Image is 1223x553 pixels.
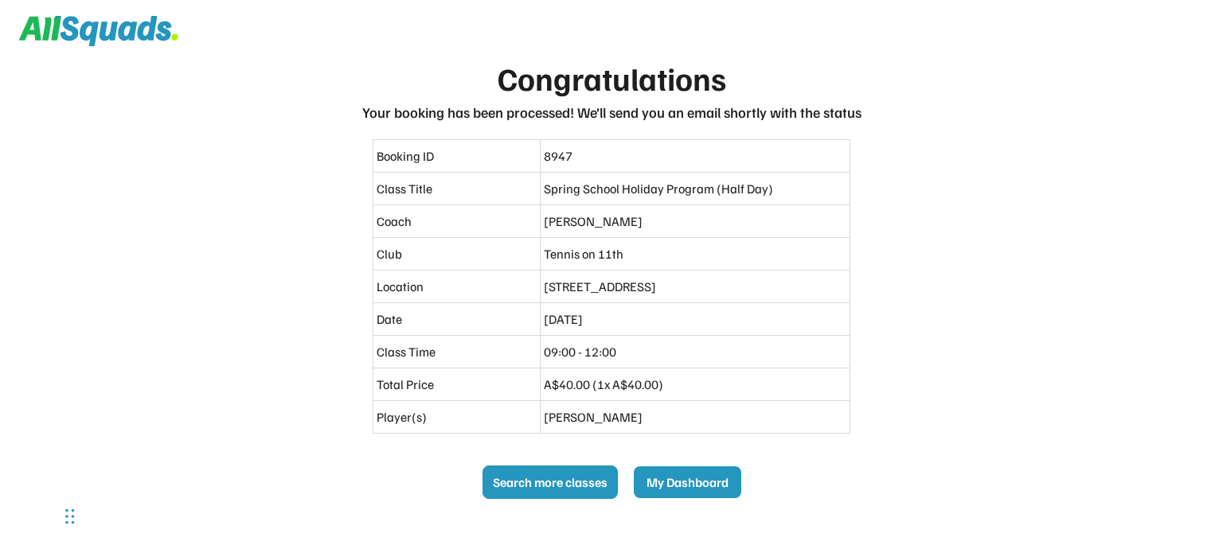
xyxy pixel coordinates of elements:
div: 8947 [544,146,846,166]
img: Squad%20Logo.svg [19,16,178,46]
div: Class Time [377,342,537,361]
button: Search more classes [483,465,618,499]
div: Your booking has been processed! We’ll send you an email shortly with the status [362,102,862,123]
div: Booking ID [377,146,537,166]
div: [STREET_ADDRESS] [544,277,846,296]
div: 09:00 - 12:00 [544,342,846,361]
div: Club [377,244,537,263]
div: Total Price [377,375,537,394]
div: Spring School Holiday Program (Half Day) [544,179,846,198]
div: Class Title [377,179,537,198]
div: Coach [377,212,537,231]
div: A$40.00 (1x A$40.00) [544,375,846,394]
button: My Dashboard [634,466,741,498]
div: [PERSON_NAME] [544,407,846,426]
div: [DATE] [544,310,846,329]
div: Date [377,310,537,329]
div: Tennis on 11th [544,244,846,263]
div: Congratulations [498,54,726,102]
div: Location [377,277,537,296]
div: Player(s) [377,407,537,426]
div: [PERSON_NAME] [544,212,846,231]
